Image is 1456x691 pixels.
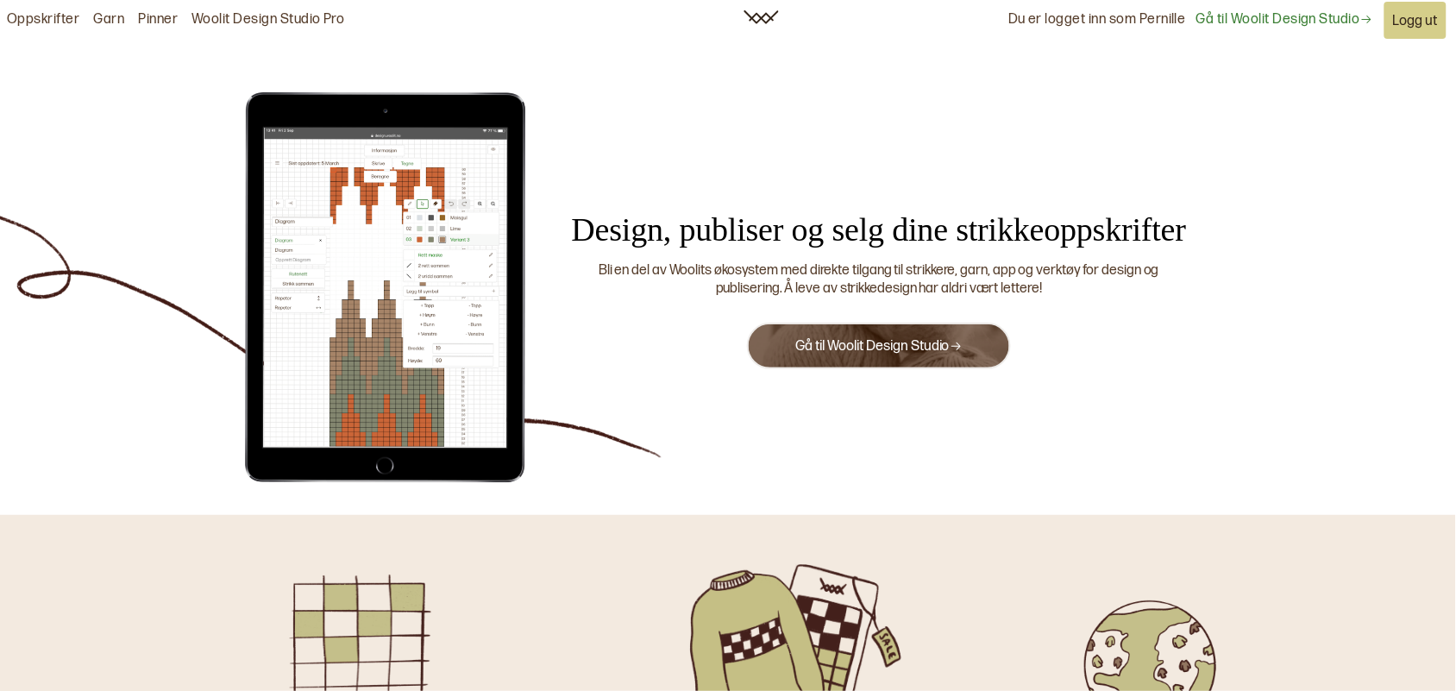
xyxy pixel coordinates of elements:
[1384,2,1447,39] button: Logg ut
[7,11,79,29] a: Oppskrifter
[93,11,124,29] a: Garn
[747,323,1011,369] button: Gå til Woolit Design Studio
[191,11,345,29] a: Woolit Design Studio Pro
[744,10,779,24] img: Woolit ikon
[545,209,1214,251] div: Design, publiser og selg dine strikkeoppskrifter
[1196,11,1373,29] a: Gå til Woolit Design Studio
[1008,1,1186,40] div: Du er logget inn som Pernille
[138,11,178,29] a: Pinner
[795,338,963,355] a: Gå til Woolit Design Studio
[235,89,537,486] img: Illustrasjon av Woolit Design Studio Pro
[567,262,1192,298] div: Bli en del av Woolits økosystem med direkte tilgang til strikkere, garn, app og verktøy for desig...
